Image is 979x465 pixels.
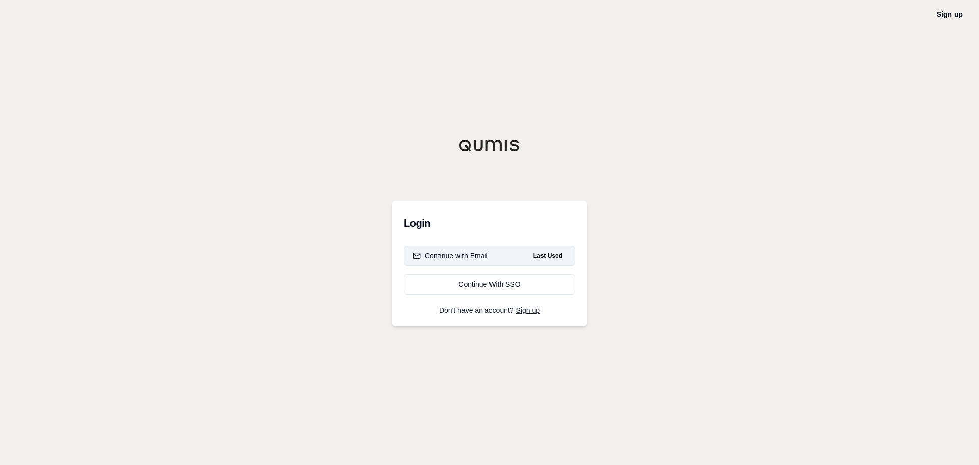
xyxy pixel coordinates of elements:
[404,246,575,266] button: Continue with EmailLast Used
[404,274,575,295] a: Continue With SSO
[459,139,520,152] img: Qumis
[413,279,566,289] div: Continue With SSO
[413,251,488,261] div: Continue with Email
[404,213,575,233] h3: Login
[516,306,540,314] a: Sign up
[937,10,963,18] a: Sign up
[404,307,575,314] p: Don't have an account?
[529,250,566,262] span: Last Used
